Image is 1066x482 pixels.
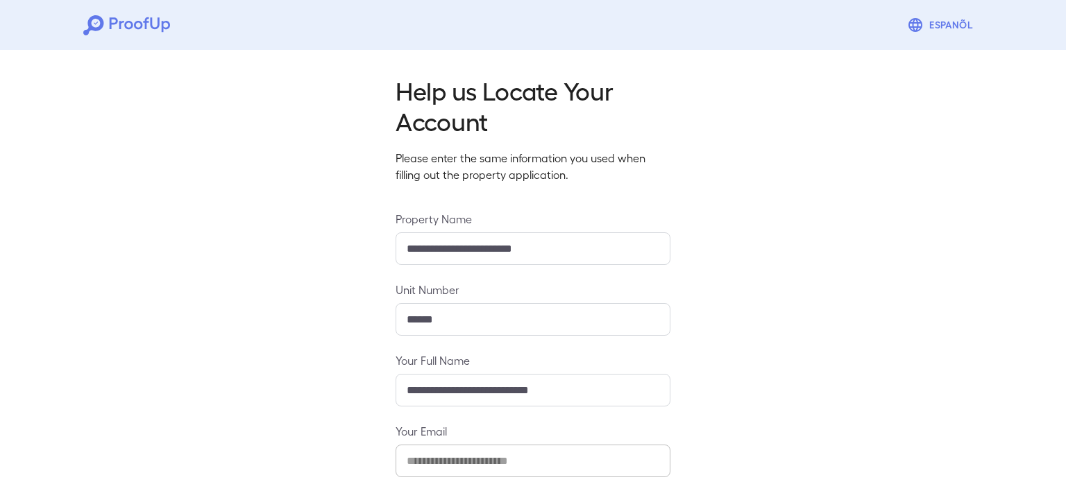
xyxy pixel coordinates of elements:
[396,282,670,298] label: Unit Number
[902,11,983,39] button: Espanõl
[396,211,670,227] label: Property Name
[396,352,670,368] label: Your Full Name
[396,423,670,439] label: Your Email
[396,150,670,183] p: Please enter the same information you used when filling out the property application.
[396,75,670,136] h2: Help us Locate Your Account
